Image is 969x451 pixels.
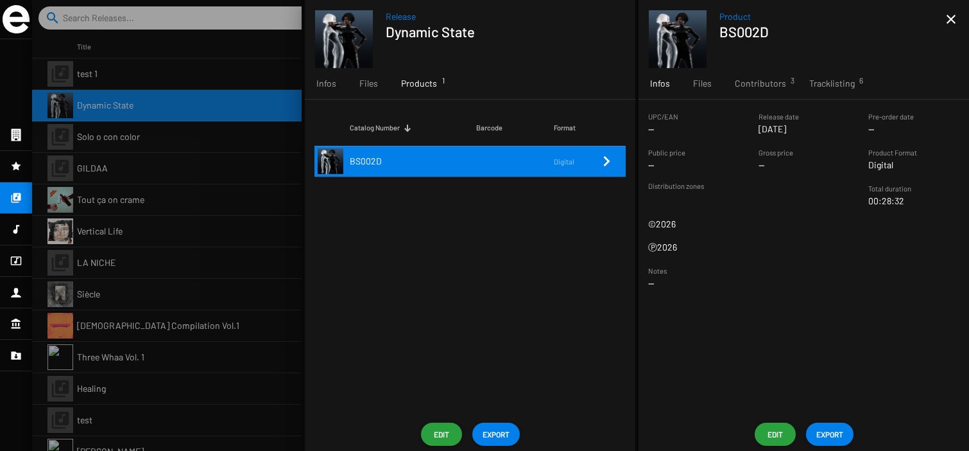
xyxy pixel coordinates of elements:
span: Files [693,77,712,90]
span: Files [359,77,378,90]
span: Edit [765,423,785,446]
h1: BS002D [719,23,936,40]
small: UPC/EAN [648,112,678,121]
div: Catalog Number [350,121,476,134]
span: Infos [650,77,670,90]
span: Tracklisting [809,77,855,90]
small: Product Format [868,148,917,157]
small: Distribution zones [648,182,849,191]
span: EXPORT [816,423,843,446]
p: -- [868,123,914,136]
div: Barcode [476,121,502,134]
small: Pre-order date [868,112,914,121]
div: Format [554,121,599,134]
span: Digital [554,157,574,166]
button: Edit [755,423,796,446]
img: dynamic-state_artwork.png [649,10,707,68]
span: ©2026 [648,218,676,229]
p: -- [648,159,685,172]
small: Public price [648,148,685,157]
mat-icon: close [943,12,959,27]
small: Total duration [868,184,911,193]
span: Infos [316,77,336,90]
span: Edit [431,423,452,446]
button: EXPORT [806,423,853,446]
span: BS002D [350,155,382,166]
span: Digital [868,159,893,170]
img: dynamic-state_artwork.png [315,10,373,68]
h1: Dynamic State [386,23,602,40]
div: Catalog Number [350,121,400,134]
small: Release date [759,112,799,121]
mat-icon: Remove Reference [599,154,614,169]
small: Notes [648,267,667,275]
img: grand-sigle.svg [3,5,30,33]
span: Ⓟ2026 [648,242,677,252]
span: EXPORT [483,423,510,446]
button: EXPORT [472,423,520,446]
div: Format [554,121,576,134]
span: Release [386,10,612,23]
p: -- [648,123,678,136]
button: Edit [421,423,462,446]
span: Products [401,77,437,90]
p: -- [759,159,793,172]
span: Contributors [735,77,786,90]
p: -- [648,277,959,290]
img: dynamic-state_artwork.png [318,148,343,174]
p: 00:28:32 [868,195,959,208]
div: Barcode [476,121,554,134]
small: Gross price [759,148,793,157]
p: [DATE] [759,123,799,136]
span: Product [719,10,946,23]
